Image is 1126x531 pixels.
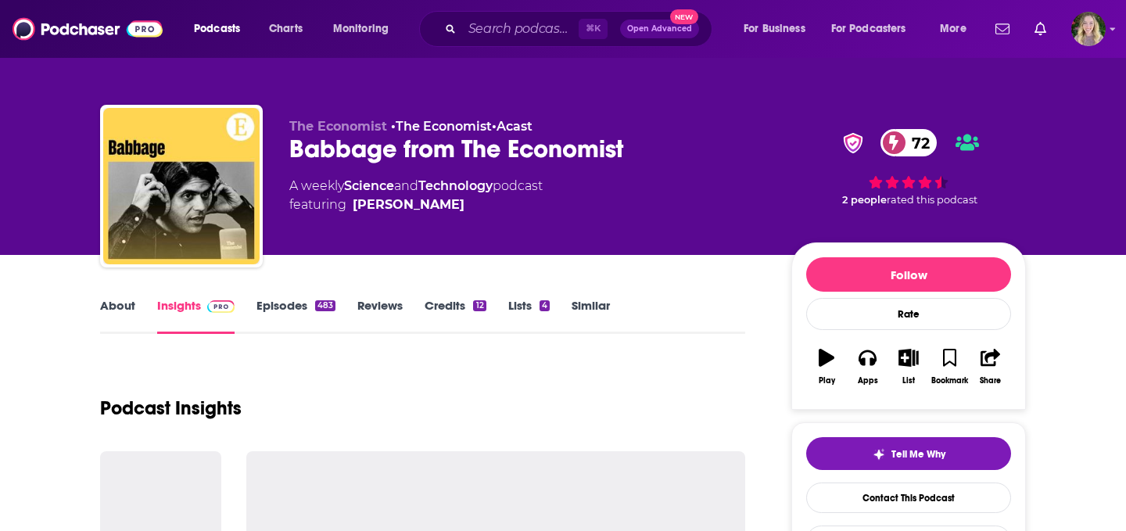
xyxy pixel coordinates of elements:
button: Apps [847,339,888,395]
span: Monitoring [333,18,389,40]
a: InsightsPodchaser Pro [157,298,235,334]
button: open menu [929,16,986,41]
button: Share [970,339,1011,395]
a: [PERSON_NAME] [353,196,464,214]
img: verified Badge [838,133,868,153]
a: Credits12 [425,298,486,334]
div: 483 [315,300,335,311]
span: featuring [289,196,543,214]
span: • [391,119,492,134]
button: open menu [183,16,260,41]
span: Open Advanced [627,25,692,33]
img: Podchaser Pro [207,300,235,313]
img: Podchaser - Follow, Share and Rate Podcasts [13,14,163,44]
div: 4 [540,300,550,311]
button: open menu [322,16,409,41]
a: Show notifications dropdown [989,16,1016,42]
h1: Podcast Insights [100,396,242,420]
button: Show profile menu [1071,12,1106,46]
span: More [940,18,966,40]
a: Science [344,178,394,193]
span: For Business [744,18,805,40]
img: User Profile [1071,12,1106,46]
span: Tell Me Why [891,448,945,461]
div: Share [980,376,1001,386]
span: 72 [896,129,938,156]
a: About [100,298,135,334]
span: The Economist [289,119,387,134]
span: rated this podcast [887,194,977,206]
a: 72 [880,129,938,156]
span: New [670,9,698,24]
span: Logged in as lauren19365 [1071,12,1106,46]
button: Play [806,339,847,395]
span: ⌘ K [579,19,608,39]
div: verified Badge72 2 peoplerated this podcast [791,119,1026,216]
div: Play [819,376,835,386]
span: Podcasts [194,18,240,40]
a: Contact This Podcast [806,483,1011,513]
div: List [902,376,915,386]
button: open menu [733,16,825,41]
a: Acast [497,119,533,134]
div: Rate [806,298,1011,330]
img: Babbage from The Economist [103,108,260,264]
span: • [492,119,533,134]
div: Search podcasts, credits, & more... [434,11,727,47]
a: Episodes483 [256,298,335,334]
div: Bookmark [931,376,968,386]
a: Lists4 [508,298,550,334]
span: and [394,178,418,193]
button: Follow [806,257,1011,292]
img: tell me why sparkle [873,448,885,461]
a: Show notifications dropdown [1028,16,1052,42]
button: tell me why sparkleTell Me Why [806,437,1011,470]
a: Similar [572,298,610,334]
span: Charts [269,18,303,40]
button: open menu [821,16,929,41]
span: For Podcasters [831,18,906,40]
a: The Economist [396,119,492,134]
div: 12 [473,300,486,311]
div: A weekly podcast [289,177,543,214]
span: 2 people [842,194,887,206]
a: Charts [259,16,312,41]
button: List [888,339,929,395]
a: Technology [418,178,493,193]
button: Open AdvancedNew [620,20,699,38]
button: Bookmark [929,339,970,395]
div: Apps [858,376,878,386]
input: Search podcasts, credits, & more... [462,16,579,41]
a: Reviews [357,298,403,334]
